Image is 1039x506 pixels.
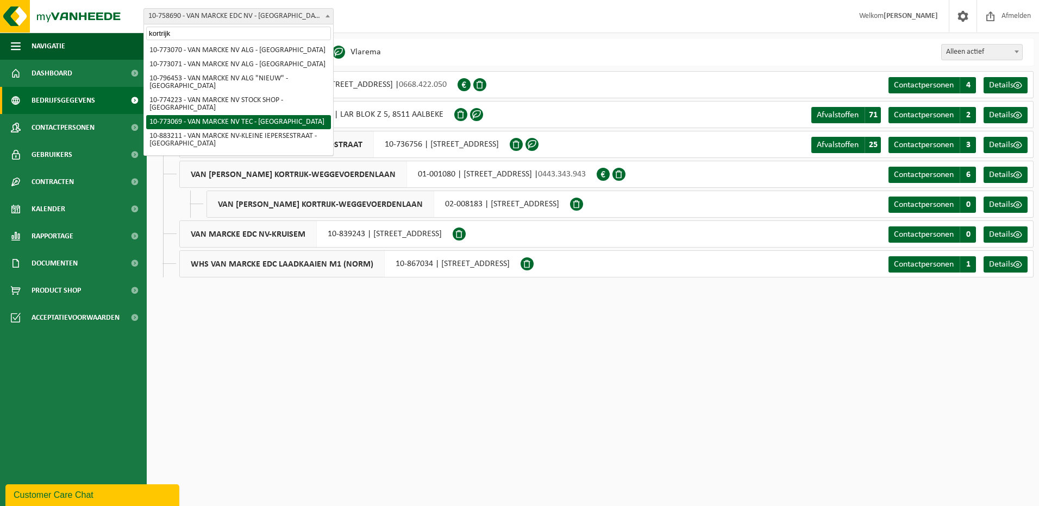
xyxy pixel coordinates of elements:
a: Contactpersonen 0 [888,197,976,213]
a: Contactpersonen 2 [888,107,976,123]
span: Contactpersonen [894,170,954,179]
span: 71 [865,107,881,123]
span: VAN [PERSON_NAME] KORTRIJK-WEGGEVOERDENLAAN [180,161,407,187]
span: Details [989,111,1013,119]
li: Vlarema [332,44,381,60]
li: 10-774223 - VAN MARCKE NV STOCK SHOP - [GEOGRAPHIC_DATA] [146,93,331,115]
a: Details [984,226,1028,243]
span: VAN [PERSON_NAME] KORTRIJK-WEGGEVOERDENLAAN [207,191,434,217]
span: 2 [960,107,976,123]
div: 10-736756 | [STREET_ADDRESS] [179,131,510,158]
li: 10-773071 - VAN MARCKE NV ALG - [GEOGRAPHIC_DATA] [146,58,331,72]
span: 0 [960,226,976,243]
li: 10-773069 - VAN MARCKE NV TEC - [GEOGRAPHIC_DATA] [146,115,331,129]
a: Details [984,107,1028,123]
span: Afvalstoffen [817,141,859,149]
span: WHS VAN MARCKE EDC LAADKAAIEN M1 (NORM) [180,251,385,277]
a: Details [984,77,1028,93]
a: Contactpersonen 1 [888,256,976,273]
span: 10-758690 - VAN MARCKE EDC NV - KORTRIJK [143,8,334,24]
span: Details [989,141,1013,149]
span: Alleen actief [942,45,1022,60]
a: Details [984,256,1028,273]
span: 4 [960,77,976,93]
span: Contracten [32,168,74,195]
li: 10-773070 - VAN MARCKE NV ALG - [GEOGRAPHIC_DATA] [146,43,331,58]
span: Documenten [32,250,78,277]
span: Details [989,81,1013,90]
span: Details [989,260,1013,269]
div: 02-008183 | [STREET_ADDRESS] [206,191,570,218]
span: Contactpersonen [894,200,954,209]
strong: [PERSON_NAME] [884,12,938,20]
span: Contactpersonen [894,81,954,90]
span: 10-758690 - VAN MARCKE EDC NV - KORTRIJK [144,9,333,24]
div: 10-839243 | [STREET_ADDRESS] [179,220,453,248]
span: Dashboard [32,60,72,87]
span: 6 [960,167,976,183]
iframe: chat widget [5,482,181,506]
span: Bedrijfsgegevens [32,87,95,114]
span: Gebruikers [32,141,72,168]
li: 10-796453 - VAN MARCKE NV ALG "NIEUW" - [GEOGRAPHIC_DATA] [146,72,331,93]
a: Contactpersonen 0 [888,226,976,243]
span: Contactpersonen [894,111,954,119]
a: Details [984,137,1028,153]
li: 10-790350 - VAN MARCKE NV-WINKELCENTRUM - [GEOGRAPHIC_DATA] [146,151,331,173]
span: Afvalstoffen [817,111,859,119]
a: Afvalstoffen 25 [811,137,881,153]
span: 25 [865,137,881,153]
a: Contactpersonen 3 [888,137,976,153]
a: Details [984,197,1028,213]
span: 3 [960,137,976,153]
span: Details [989,200,1013,209]
a: Contactpersonen 4 [888,77,976,93]
span: Alleen actief [941,44,1023,60]
span: Details [989,170,1013,179]
li: 10-883211 - VAN MARCKE NV-KLEINE IEPERSESTRAAT - [GEOGRAPHIC_DATA] [146,129,331,151]
a: Details [984,167,1028,183]
a: Contactpersonen 6 [888,167,976,183]
div: 10-867034 | [STREET_ADDRESS] [179,250,521,277]
span: Rapportage [32,223,73,250]
span: Product Shop [32,277,81,304]
div: 01-001080 | [STREET_ADDRESS] | [179,161,597,188]
span: VAN MARCKE EDC NV-KRUISEM [180,221,317,247]
span: 0 [960,197,976,213]
span: Navigatie [32,33,65,60]
span: 0668.422.050 [399,80,447,89]
span: 1 [960,256,976,273]
span: 0443.343.943 [538,170,586,179]
a: Afvalstoffen 71 [811,107,881,123]
span: Details [989,230,1013,239]
span: Contactpersonen [32,114,95,141]
span: Contactpersonen [894,260,954,269]
span: Contactpersonen [894,141,954,149]
span: Contactpersonen [894,230,954,239]
span: Acceptatievoorwaarden [32,304,120,331]
span: Kalender [32,195,65,223]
